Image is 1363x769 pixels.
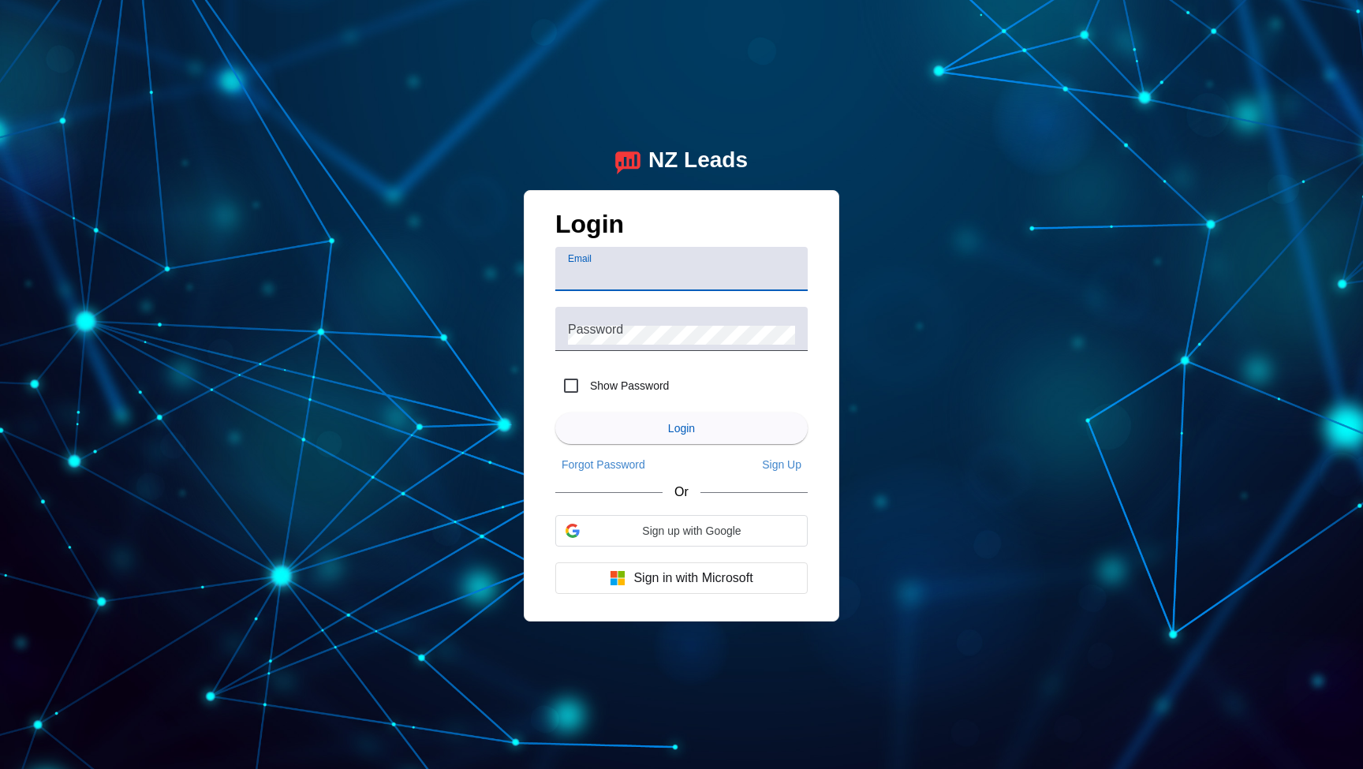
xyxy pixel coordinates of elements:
[555,515,808,547] div: Sign up with Google
[674,485,689,499] span: Or
[615,147,640,174] img: logo
[568,322,623,335] mat-label: Password
[668,422,695,435] span: Login
[648,147,748,174] div: NZ Leads
[587,378,669,394] label: Show Password
[762,458,801,471] span: Sign Up
[555,412,808,444] button: Login
[555,562,808,594] button: Sign in with Microsoft
[610,570,625,586] img: Microsoft logo
[568,253,592,263] mat-label: Email
[555,210,808,247] h1: Login
[586,524,797,537] span: Sign up with Google
[562,458,645,471] span: Forgot Password
[615,147,748,174] a: logoNZ Leads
